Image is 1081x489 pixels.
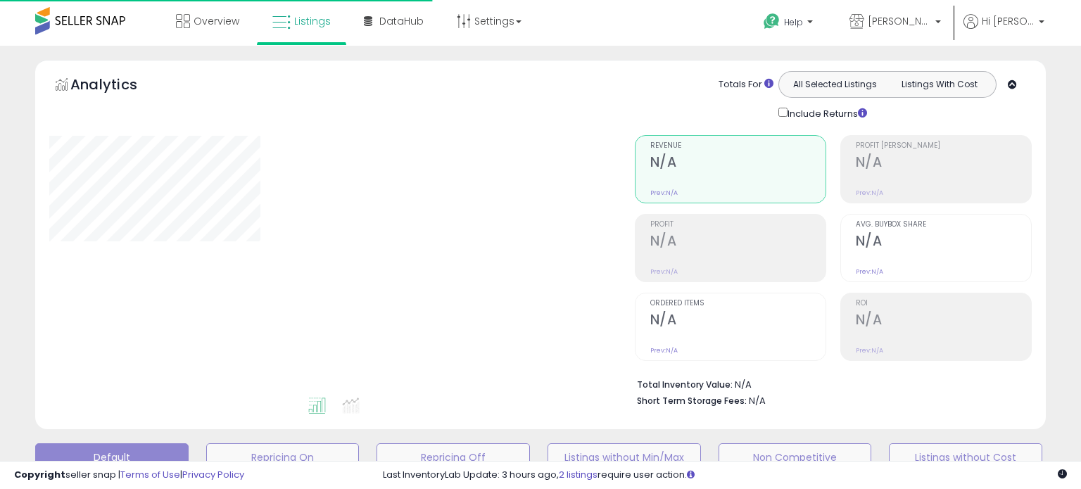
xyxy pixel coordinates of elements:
button: Repricing Off [377,443,530,471]
a: Hi [PERSON_NAME] [963,14,1044,46]
span: Overview [194,14,239,28]
button: All Selected Listings [783,75,887,94]
span: [PERSON_NAME] LLC [868,14,931,28]
span: Revenue [650,142,826,150]
li: N/A [637,375,1021,392]
button: Repricing On [206,443,360,471]
span: N/A [749,394,766,407]
button: Non Competitive [719,443,872,471]
h2: N/A [856,233,1031,252]
a: Help [752,2,827,46]
div: Include Returns [768,105,884,121]
span: Help [784,16,803,28]
small: Prev: N/A [650,346,678,355]
span: Profit [PERSON_NAME] [856,142,1031,150]
i: Get Help [763,13,780,30]
small: Prev: N/A [856,346,883,355]
h2: N/A [650,312,826,331]
small: Prev: N/A [856,189,883,197]
span: ROI [856,300,1031,307]
span: Listings [294,14,331,28]
i: Click here to read more about un-synced listings. [687,470,695,479]
b: Total Inventory Value: [637,379,733,390]
small: Prev: N/A [650,189,678,197]
strong: Copyright [14,468,65,481]
h2: N/A [650,154,826,173]
small: Prev: N/A [650,267,678,276]
button: Listings without Cost [889,443,1042,471]
button: Listings With Cost [887,75,992,94]
span: DataHub [379,14,424,28]
h2: N/A [856,312,1031,331]
span: Profit [650,221,826,229]
h2: N/A [650,233,826,252]
h5: Analytics [70,75,165,98]
h2: N/A [856,154,1031,173]
span: Avg. Buybox Share [856,221,1031,229]
div: Totals For [719,78,773,91]
span: Ordered Items [650,300,826,307]
span: Hi [PERSON_NAME] [982,14,1035,28]
small: Prev: N/A [856,267,883,276]
a: Privacy Policy [182,468,244,481]
div: Last InventoryLab Update: 3 hours ago, require user action. [383,469,1067,482]
b: Short Term Storage Fees: [637,395,747,407]
button: Listings without Min/Max [548,443,701,471]
button: Default [35,443,189,471]
a: Terms of Use [120,468,180,481]
a: 2 listings [559,468,598,481]
div: seller snap | | [14,469,244,482]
